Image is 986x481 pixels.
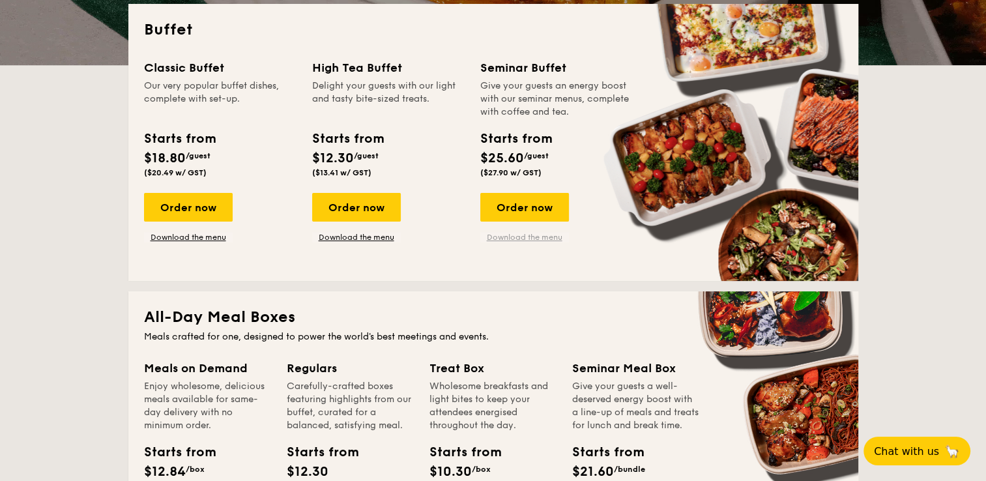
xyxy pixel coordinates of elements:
a: Download the menu [144,232,233,242]
div: Carefully-crafted boxes featuring highlights from our buffet, curated for a balanced, satisfying ... [287,380,414,432]
span: ($13.41 w/ GST) [312,168,371,177]
div: Treat Box [429,359,557,377]
a: Download the menu [312,232,401,242]
div: Starts from [144,443,203,462]
span: $10.30 [429,464,472,480]
div: Our very popular buffet dishes, complete with set-up. [144,80,297,119]
h2: All-Day Meal Boxes [144,307,843,328]
span: /guest [354,151,379,160]
div: Starts from [572,443,631,462]
span: $25.60 [480,151,524,166]
span: /box [472,465,491,474]
div: Starts from [287,443,345,462]
div: Meals crafted for one, designed to power the world's best meetings and events. [144,330,843,343]
div: Wholesome breakfasts and light bites to keep your attendees energised throughout the day. [429,380,557,432]
div: Seminar Meal Box [572,359,699,377]
span: $18.80 [144,151,186,166]
div: Regulars [287,359,414,377]
div: Starts from [429,443,488,462]
span: /guest [186,151,210,160]
h2: Buffet [144,20,843,40]
div: Order now [480,193,569,222]
span: $12.30 [312,151,354,166]
span: /bundle [614,465,645,474]
div: Give your guests an energy boost with our seminar menus, complete with coffee and tea. [480,80,633,119]
span: ($20.49 w/ GST) [144,168,207,177]
div: High Tea Buffet [312,59,465,77]
div: Seminar Buffet [480,59,633,77]
span: $12.84 [144,464,186,480]
span: /guest [524,151,549,160]
span: /box [186,465,205,474]
div: Starts from [144,129,215,149]
div: Starts from [480,129,551,149]
div: Order now [144,193,233,222]
div: Order now [312,193,401,222]
div: Classic Buffet [144,59,297,77]
div: Give your guests a well-deserved energy boost with a line-up of meals and treats for lunch and br... [572,380,699,432]
div: Meals on Demand [144,359,271,377]
div: Delight your guests with our light and tasty bite-sized treats. [312,80,465,119]
span: ($27.90 w/ GST) [480,168,542,177]
span: Chat with us [874,445,939,458]
div: Enjoy wholesome, delicious meals available for same-day delivery with no minimum order. [144,380,271,432]
span: $21.60 [572,464,614,480]
a: Download the menu [480,232,569,242]
span: $12.30 [287,464,328,480]
span: 🦙 [944,444,960,459]
button: Chat with us🦙 [863,437,970,465]
div: Starts from [312,129,383,149]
